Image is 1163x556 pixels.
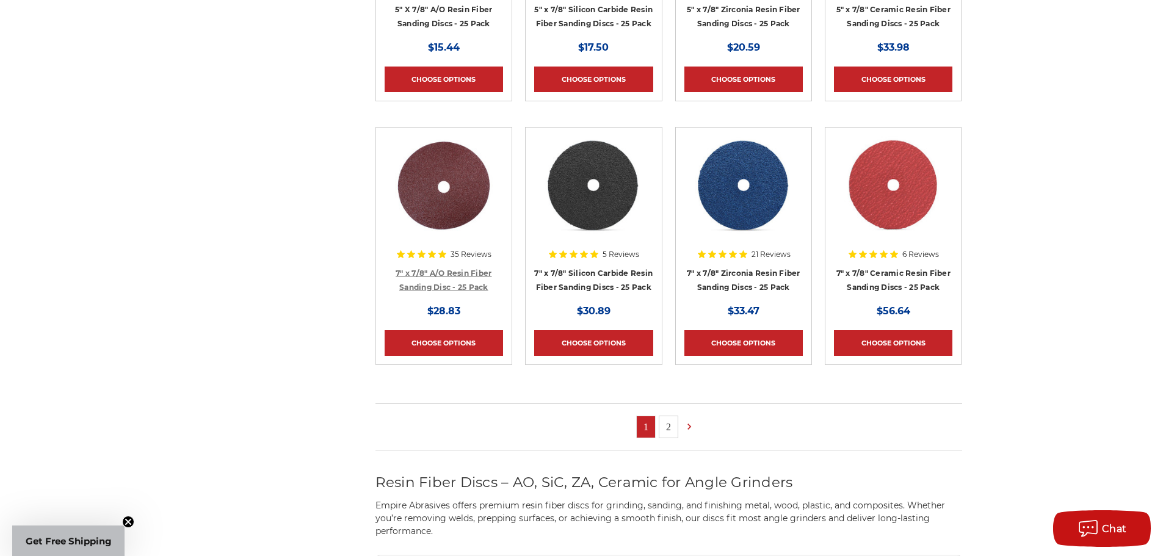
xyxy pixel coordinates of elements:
a: 7 inch aluminum oxide resin fiber disc [385,136,503,255]
a: Choose Options [534,67,653,92]
span: $17.50 [578,42,609,53]
img: 7 inch zirconia resin fiber disc [695,136,792,234]
a: Choose Options [385,330,503,356]
a: 7" x 7/8" A/O Resin Fiber Sanding Disc - 25 Pack [396,269,491,292]
a: 7 inch ceramic resin fiber disc [834,136,952,255]
span: 5 Reviews [603,251,639,258]
a: 5" x 7/8" Zirconia Resin Fiber Sanding Discs - 25 Pack [687,5,800,28]
a: Choose Options [684,67,803,92]
a: 2 [659,416,678,438]
a: 5" x 7/8" Silicon Carbide Resin Fiber Sanding Discs - 25 Pack [534,5,653,28]
span: $56.64 [877,305,910,317]
img: 7 inch ceramic resin fiber disc [844,136,942,234]
span: 6 Reviews [902,251,939,258]
span: Resin Fiber Discs – AO, SiC, ZA, Ceramic for Angle Grinders [375,474,793,491]
span: $28.83 [427,305,460,317]
a: Choose Options [684,330,803,356]
div: Get Free ShippingClose teaser [12,525,125,556]
span: Chat [1102,523,1127,535]
a: Choose Options [834,67,952,92]
span: 35 Reviews [451,251,491,258]
a: 7 Inch Silicon Carbide Resin Fiber Disc [534,136,653,255]
a: 5" X 7/8" A/O Resin Fiber Sanding Discs - 25 Pack [395,5,492,28]
span: Get Free Shipping [26,535,112,547]
a: Choose Options [385,67,503,92]
img: 7 inch aluminum oxide resin fiber disc [395,136,493,234]
span: Empire Abrasives offers premium resin fiber discs for grinding, sanding, and finishing metal, woo... [375,500,945,536]
img: 7 Inch Silicon Carbide Resin Fiber Disc [545,136,642,234]
span: $30.89 [577,305,610,317]
a: 7" x 7/8" Ceramic Resin Fiber Sanding Discs - 25 Pack [836,269,951,292]
a: 1 [637,416,655,438]
span: $15.44 [428,42,460,53]
span: $33.98 [877,42,910,53]
span: $33.47 [728,305,759,317]
span: $20.59 [727,42,760,53]
span: 21 Reviews [752,251,791,258]
button: Close teaser [122,516,134,528]
a: 7 inch zirconia resin fiber disc [684,136,803,255]
a: 7" x 7/8" Zirconia Resin Fiber Sanding Discs - 25 Pack [687,269,800,292]
a: 5" x 7/8" Ceramic Resin Fiber Sanding Discs - 25 Pack [836,5,951,28]
a: Choose Options [834,330,952,356]
button: Chat [1053,510,1151,547]
a: 7" x 7/8" Silicon Carbide Resin Fiber Sanding Discs - 25 Pack [534,269,653,292]
a: Choose Options [534,330,653,356]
